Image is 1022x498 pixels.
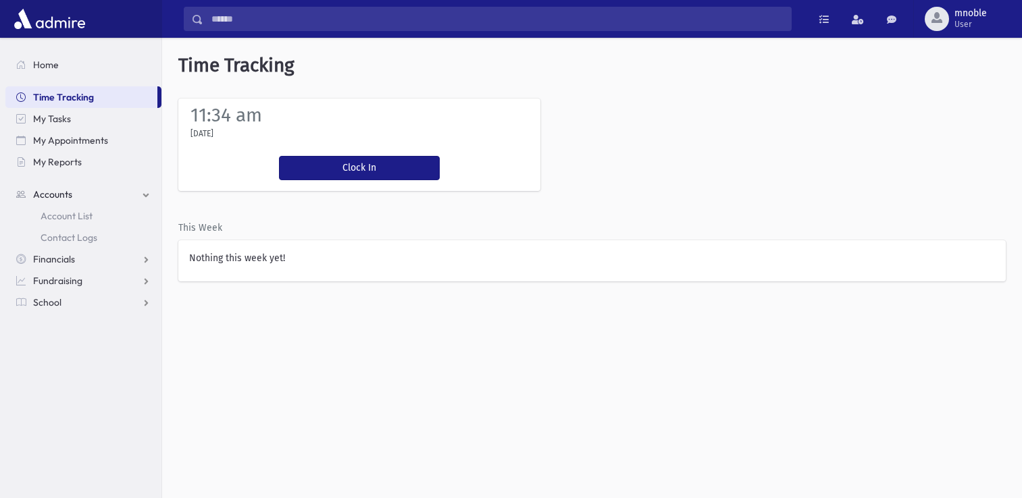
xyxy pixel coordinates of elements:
[5,292,161,313] a: School
[203,7,791,31] input: Search
[33,156,82,168] span: My Reports
[5,270,161,292] a: Fundraising
[954,8,987,19] span: mnoble
[33,91,94,103] span: Time Tracking
[33,134,108,146] span: My Appointments
[5,227,161,248] a: Contact Logs
[5,205,161,227] a: Account List
[190,128,213,140] label: [DATE]
[33,275,82,287] span: Fundraising
[33,59,59,71] span: Home
[189,251,285,265] label: Nothing this week yet!
[954,19,987,30] span: User
[33,113,71,125] span: My Tasks
[41,210,93,222] span: Account List
[11,5,88,32] img: AdmirePro
[5,54,161,76] a: Home
[162,38,1022,93] h5: Time Tracking
[33,253,75,265] span: Financials
[5,108,161,130] a: My Tasks
[5,184,161,205] a: Accounts
[5,248,161,270] a: Financials
[33,296,61,308] span: School
[279,156,440,180] button: Clock In
[5,151,161,173] a: My Reports
[178,221,222,235] label: This Week
[190,104,262,126] label: 11:34 am
[41,231,97,244] span: Contact Logs
[5,130,161,151] a: My Appointments
[33,188,72,200] span: Accounts
[5,86,157,108] a: Time Tracking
